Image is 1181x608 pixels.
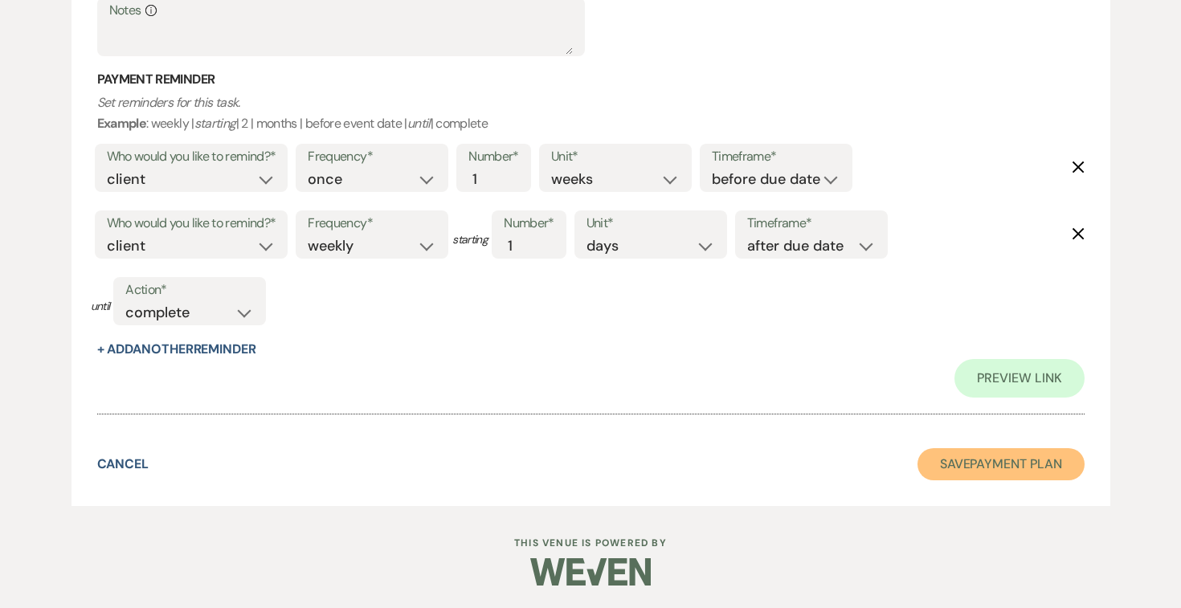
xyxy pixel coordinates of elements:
label: Timeframe* [747,212,876,235]
img: Weven Logo [530,544,651,600]
label: Number* [504,212,554,235]
i: until [407,115,431,132]
i: Set reminders for this task. [97,94,240,111]
span: until [91,298,110,315]
button: Cancel [97,458,149,471]
label: Unit* [551,145,680,169]
label: Frequency* [308,145,436,169]
button: SavePayment Plan [917,448,1085,480]
label: Unit* [586,212,715,235]
label: Timeframe* [712,145,840,169]
button: + AddAnotherReminder [97,343,256,356]
h3: Payment Reminder [97,71,1085,88]
p: : weekly | | 2 | months | before event date | | complete [97,92,1085,133]
a: Preview Link [954,359,1084,398]
label: Action* [125,279,254,302]
label: Who would you like to remind?* [107,212,276,235]
b: Example [97,115,147,132]
label: Number* [468,145,519,169]
span: starting [452,231,488,248]
label: Who would you like to remind?* [107,145,276,169]
i: starting [194,115,236,132]
label: Frequency* [308,212,436,235]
